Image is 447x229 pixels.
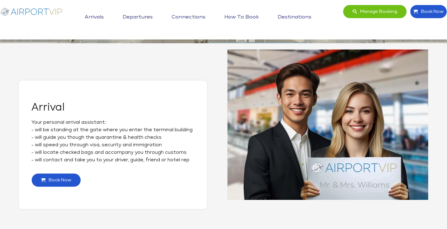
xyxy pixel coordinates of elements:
span: Book Now [45,174,71,187]
a: How to book [223,9,260,25]
a: Departures [121,9,154,25]
a: Book Now [410,5,447,18]
a: Destinations [276,9,313,25]
a: Arrivals [83,9,105,25]
h2: Arrival [31,102,194,112]
a: Book Now [31,173,81,187]
p: Your personal arrival assistant: - will be standing at the gate where you enter the terminal buil... [31,119,194,141]
a: Manage booking [343,5,407,18]
p: - will speed you through visa, security and immigration - will locate checked bags and accompany ... [31,141,194,164]
span: Manage booking [357,5,397,18]
span: Book Now [418,5,444,18]
a: Connections [170,9,207,25]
